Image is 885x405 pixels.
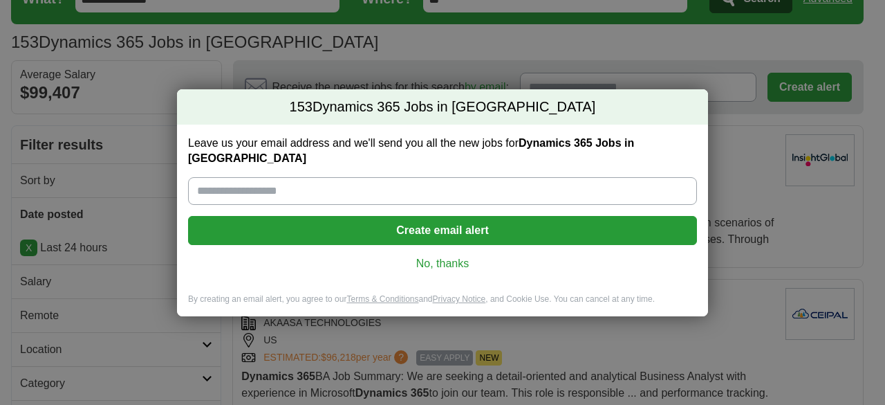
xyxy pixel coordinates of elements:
[177,294,708,316] div: By creating an email alert, you agree to our and , and Cookie Use. You can cancel at any time.
[199,256,686,271] a: No, thanks
[346,294,418,304] a: Terms & Conditions
[433,294,486,304] a: Privacy Notice
[290,98,313,117] span: 153
[177,89,708,125] h2: Dynamics 365 Jobs in [GEOGRAPHIC_DATA]
[188,136,697,166] label: Leave us your email address and we'll send you all the new jobs for
[188,216,697,245] button: Create email alert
